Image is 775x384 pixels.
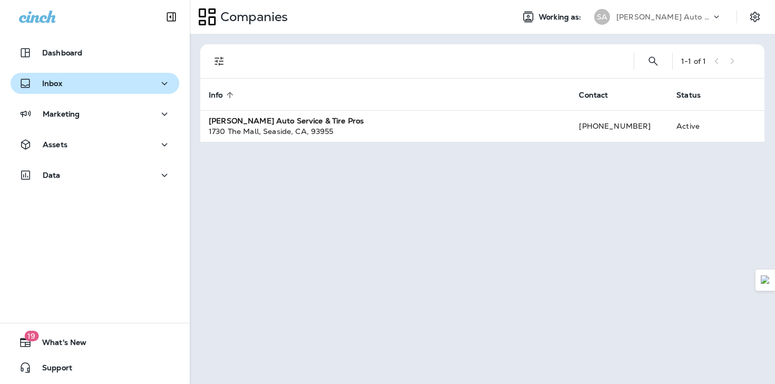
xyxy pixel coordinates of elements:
[579,91,608,100] span: Contact
[11,73,179,94] button: Inbox
[216,9,288,25] p: Companies
[42,49,82,57] p: Dashboard
[11,332,179,353] button: 19What's New
[43,110,80,118] p: Marketing
[11,357,179,378] button: Support
[24,331,38,341] span: 19
[11,134,179,155] button: Assets
[594,9,610,25] div: SA
[32,363,72,376] span: Support
[745,7,764,26] button: Settings
[676,91,701,100] span: Status
[11,165,179,186] button: Data
[43,171,61,179] p: Data
[209,126,562,137] div: 1730 The Mall , Seaside , CA , 93955
[681,57,706,65] div: 1 - 1 of 1
[643,51,664,72] button: Search Companies
[43,140,67,149] p: Assets
[539,13,584,22] span: Working as:
[668,110,728,142] td: Active
[761,275,770,285] img: Detect Auto
[676,90,714,100] span: Status
[616,13,711,21] p: [PERSON_NAME] Auto Service & Tire Pros
[579,90,622,100] span: Contact
[157,6,186,27] button: Collapse Sidebar
[570,110,668,142] td: [PHONE_NUMBER]
[42,79,62,88] p: Inbox
[209,90,237,100] span: Info
[209,91,223,100] span: Info
[209,51,230,72] button: Filters
[32,338,86,351] span: What's New
[11,103,179,124] button: Marketing
[11,42,179,63] button: Dashboard
[209,116,364,126] strong: [PERSON_NAME] Auto Service & Tire Pros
